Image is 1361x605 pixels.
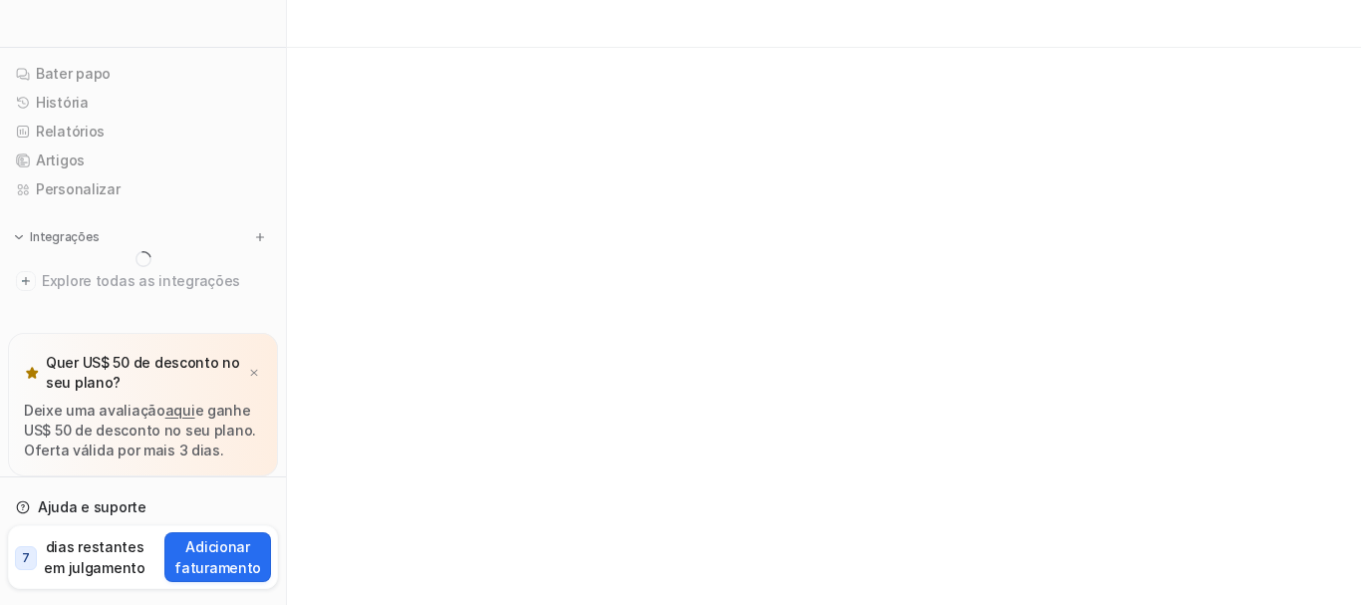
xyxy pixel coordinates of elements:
font: Bater papo [36,65,111,82]
font: dias restantes em julgamento [44,538,144,576]
font: Relatórios [36,123,105,140]
a: aqui [165,402,195,419]
font: Quer US$ 50 de desconto no seu plano? [46,354,240,391]
button: Adicionar faturamento [164,532,271,582]
a: Ajuda e suporte [8,493,278,521]
font: Integrações [30,229,99,244]
font: História [36,94,89,111]
font: Deixe uma avaliação [24,402,165,419]
font: Explore todas as integrações [42,272,240,289]
a: História [8,89,278,117]
a: Relatórios [8,118,278,146]
img: expandir menu [12,230,26,244]
img: explore todas as integrações [16,271,36,291]
img: estrela [24,365,40,381]
a: Explore todas as integrações [8,267,278,295]
img: x [248,367,260,380]
font: 7 [22,550,30,565]
a: Personalizar [8,175,278,203]
font: Personalizar [36,180,121,197]
a: Bater papo [8,60,278,88]
font: e ganhe US$ 50 de desconto no seu plano. Oferta válida por mais 3 dias. [24,402,256,458]
button: Integrações [8,227,105,247]
font: Adicionar faturamento [174,538,261,576]
font: Ajuda e suporte [38,498,146,515]
img: menu_add.svg [253,230,267,244]
a: Artigos [8,147,278,174]
font: Artigos [36,151,85,168]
